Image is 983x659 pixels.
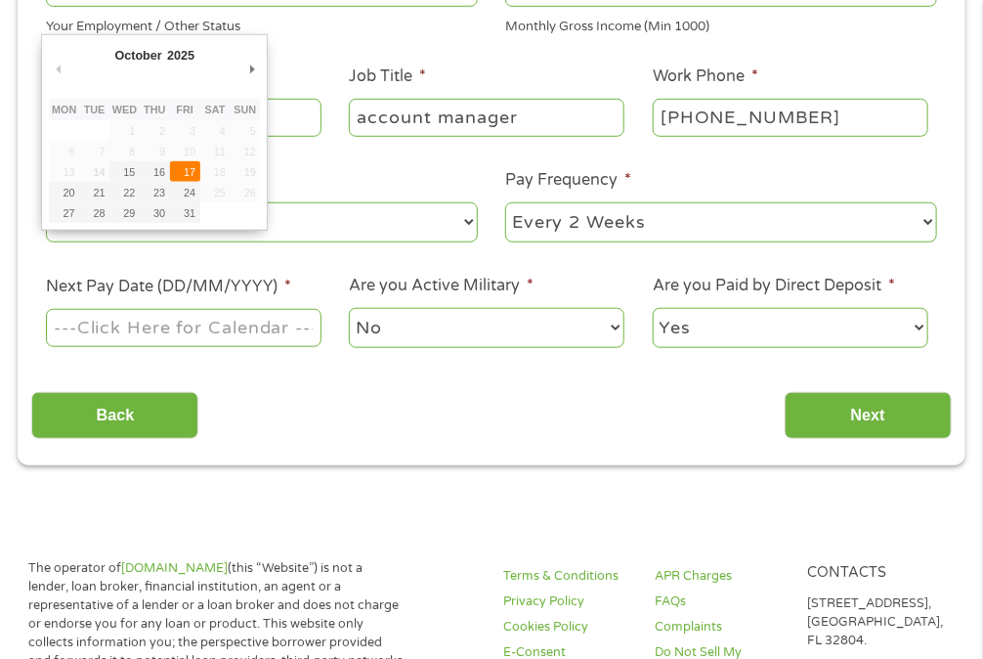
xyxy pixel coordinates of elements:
[49,202,79,223] button: 27
[653,99,928,136] input: (231) 754-4010
[785,392,952,440] input: Next
[656,618,784,637] a: Complaints
[112,104,137,115] abbr: Wednesday
[349,66,426,87] label: Job Title
[49,182,79,202] button: 20
[112,42,165,68] div: October
[140,161,170,182] button: 16
[653,276,895,296] label: Are you Paid by Direct Deposit
[503,567,631,586] a: Terms & Conditions
[52,104,76,115] abbr: Monday
[140,182,170,202] button: 23
[144,104,165,115] abbr: Thursday
[49,57,66,83] button: Previous Month
[170,182,200,202] button: 24
[176,104,192,115] abbr: Friday
[79,182,109,202] button: 21
[46,11,478,37] div: Your Employment / Other Status
[109,182,140,202] button: 22
[505,11,937,37] div: Monthly Gross Income (Min 1000)
[503,618,631,637] a: Cookies Policy
[656,593,784,611] a: FAQs
[656,567,784,586] a: APR Charges
[109,202,140,223] button: 29
[31,392,198,440] input: Back
[205,104,226,115] abbr: Saturday
[79,202,109,223] button: 28
[242,57,260,83] button: Next Month
[46,277,291,297] label: Next Pay Date (DD/MM/YYYY)
[653,66,758,87] label: Work Phone
[234,104,256,115] abbr: Sunday
[46,309,321,346] input: Use the arrow keys to pick a date
[807,564,943,583] h4: Contacts
[349,276,534,296] label: Are you Active Military
[505,170,631,191] label: Pay Frequency
[121,560,228,576] a: [DOMAIN_NAME]
[140,202,170,223] button: 30
[170,202,200,223] button: 31
[503,593,631,611] a: Privacy Policy
[164,42,196,68] div: 2025
[349,99,624,136] input: Cashier
[807,594,943,650] p: [STREET_ADDRESS], [GEOGRAPHIC_DATA], FL 32804.
[109,161,140,182] button: 15
[84,104,106,115] abbr: Tuesday
[170,161,200,182] button: 17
